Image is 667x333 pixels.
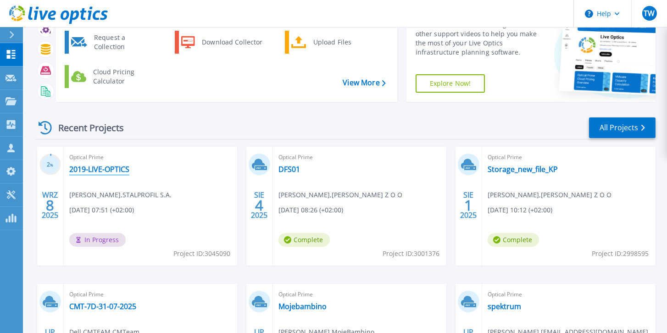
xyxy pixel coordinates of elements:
[69,152,232,162] span: Optical Prime
[285,31,379,54] a: Upload Files
[488,205,552,215] span: [DATE] 10:12 (+02:00)
[65,31,159,54] a: Request a Collection
[175,31,269,54] a: Download Collector
[644,10,655,17] span: TW
[69,289,232,300] span: Optical Prime
[255,201,263,209] span: 4
[592,249,649,259] span: Project ID: 2998595
[173,249,230,259] span: Project ID: 3045090
[69,165,129,174] a: 2019-LIVE-OPTICS
[278,233,330,247] span: Complete
[278,152,441,162] span: Optical Prime
[35,117,136,139] div: Recent Projects
[39,160,61,170] h3: 2
[383,249,439,259] span: Project ID: 3001376
[278,205,343,215] span: [DATE] 08:26 (+02:00)
[589,117,656,138] a: All Projects
[464,201,472,209] span: 1
[278,289,441,300] span: Optical Prime
[46,201,54,209] span: 8
[69,233,126,247] span: In Progress
[89,33,156,51] div: Request a Collection
[488,165,558,174] a: Storage_new_file_KP
[460,189,477,222] div: SIE 2025
[488,152,650,162] span: Optical Prime
[278,165,300,174] a: DFS01
[89,67,156,86] div: Cloud Pricing Calculator
[416,20,540,57] div: Find tutorials, instructional guides and other support videos to help you make the most of your L...
[343,78,385,87] a: View More
[41,189,59,222] div: WRZ 2025
[69,205,134,215] span: [DATE] 07:51 (+02:00)
[69,190,172,200] span: [PERSON_NAME] , STALPROFIL S.A.
[309,33,377,51] div: Upload Files
[416,74,485,93] a: Explore Now!
[50,162,53,167] span: %
[488,233,539,247] span: Complete
[250,189,268,222] div: SIE 2025
[488,289,650,300] span: Optical Prime
[278,190,402,200] span: [PERSON_NAME] , [PERSON_NAME] Z O O
[278,302,327,311] a: Mojebambino
[65,65,159,88] a: Cloud Pricing Calculator
[197,33,267,51] div: Download Collector
[488,302,521,311] a: spektrum
[488,190,611,200] span: [PERSON_NAME] , [PERSON_NAME] Z O O
[69,302,136,311] a: CMT-7D-31-07-2025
